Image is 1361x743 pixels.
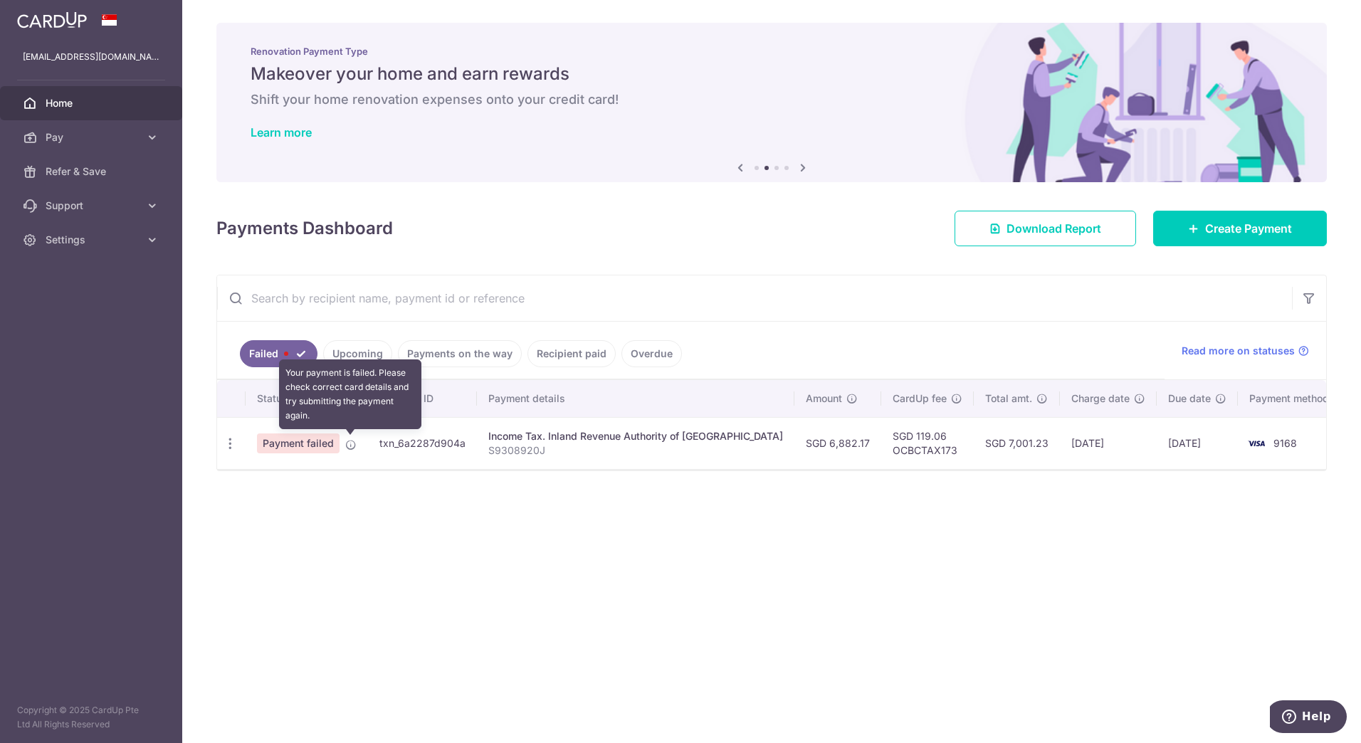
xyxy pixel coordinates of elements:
span: Pay [46,130,140,144]
a: Payments on the way [398,340,522,367]
img: Bank Card [1242,435,1271,452]
span: 9168 [1273,437,1297,449]
a: Download Report [955,211,1136,246]
th: Payment details [477,380,794,417]
th: Payment method [1238,380,1346,417]
th: Payment ID [368,380,477,417]
h5: Makeover your home and earn rewards [251,63,1293,85]
td: SGD 119.06 OCBCTAX173 [881,417,974,469]
h4: Payments Dashboard [216,216,393,241]
a: Recipient paid [527,340,616,367]
span: Total amt. [985,391,1032,406]
span: Read more on statuses [1182,344,1295,358]
span: Settings [46,233,140,247]
div: Income Tax. Inland Revenue Authority of [GEOGRAPHIC_DATA] [488,429,783,443]
h6: Shift your home renovation expenses onto your credit card! [251,91,1293,108]
span: Status [257,391,288,406]
span: Download Report [1007,220,1101,237]
a: Failed [240,340,317,367]
span: Charge date [1071,391,1130,406]
div: Your payment is failed. Please check correct card details and try submitting the payment again. [279,359,421,429]
span: Amount [806,391,842,406]
iframe: Opens a widget where you can find more information [1270,700,1347,736]
td: [DATE] [1060,417,1157,469]
p: Renovation Payment Type [251,46,1293,57]
td: SGD 6,882.17 [794,417,881,469]
td: SGD 7,001.23 [974,417,1060,469]
span: Create Payment [1205,220,1292,237]
td: [DATE] [1157,417,1238,469]
span: CardUp fee [893,391,947,406]
p: S9308920J [488,443,783,458]
a: Read more on statuses [1182,344,1309,358]
td: txn_6a2287d904a [368,417,477,469]
span: Payment failed [257,433,340,453]
span: Due date [1168,391,1211,406]
a: Learn more [251,125,312,139]
span: Refer & Save [46,164,140,179]
span: Support [46,199,140,213]
img: Renovation banner [216,23,1327,182]
input: Search by recipient name, payment id or reference [217,275,1292,321]
a: Upcoming [323,340,392,367]
p: [EMAIL_ADDRESS][DOMAIN_NAME] [23,50,159,64]
span: Home [46,96,140,110]
a: Overdue [621,340,682,367]
img: CardUp [17,11,87,28]
a: Create Payment [1153,211,1327,246]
